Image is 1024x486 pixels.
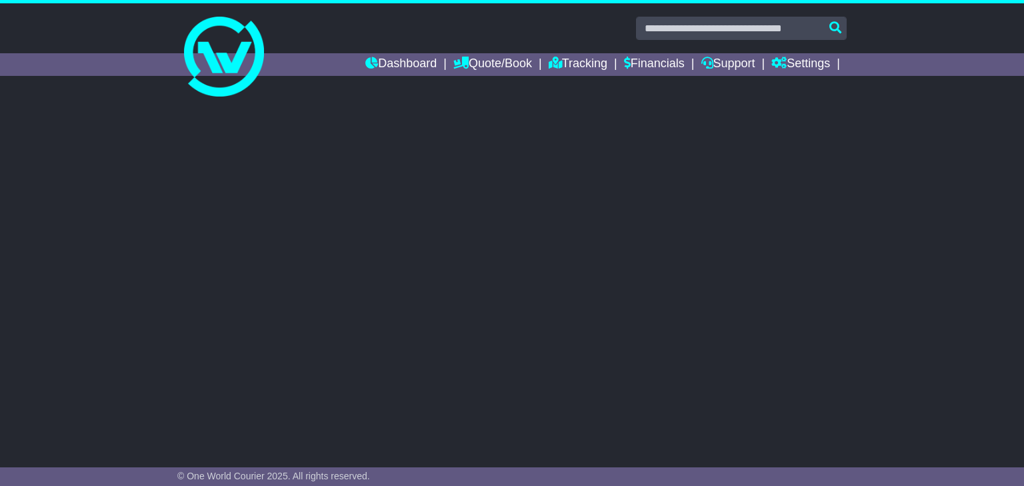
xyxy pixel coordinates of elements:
a: Support [701,53,755,76]
a: Financials [624,53,685,76]
a: Quote/Book [453,53,532,76]
span: © One World Courier 2025. All rights reserved. [177,471,370,481]
a: Tracking [549,53,607,76]
a: Dashboard [365,53,437,76]
a: Settings [771,53,830,76]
